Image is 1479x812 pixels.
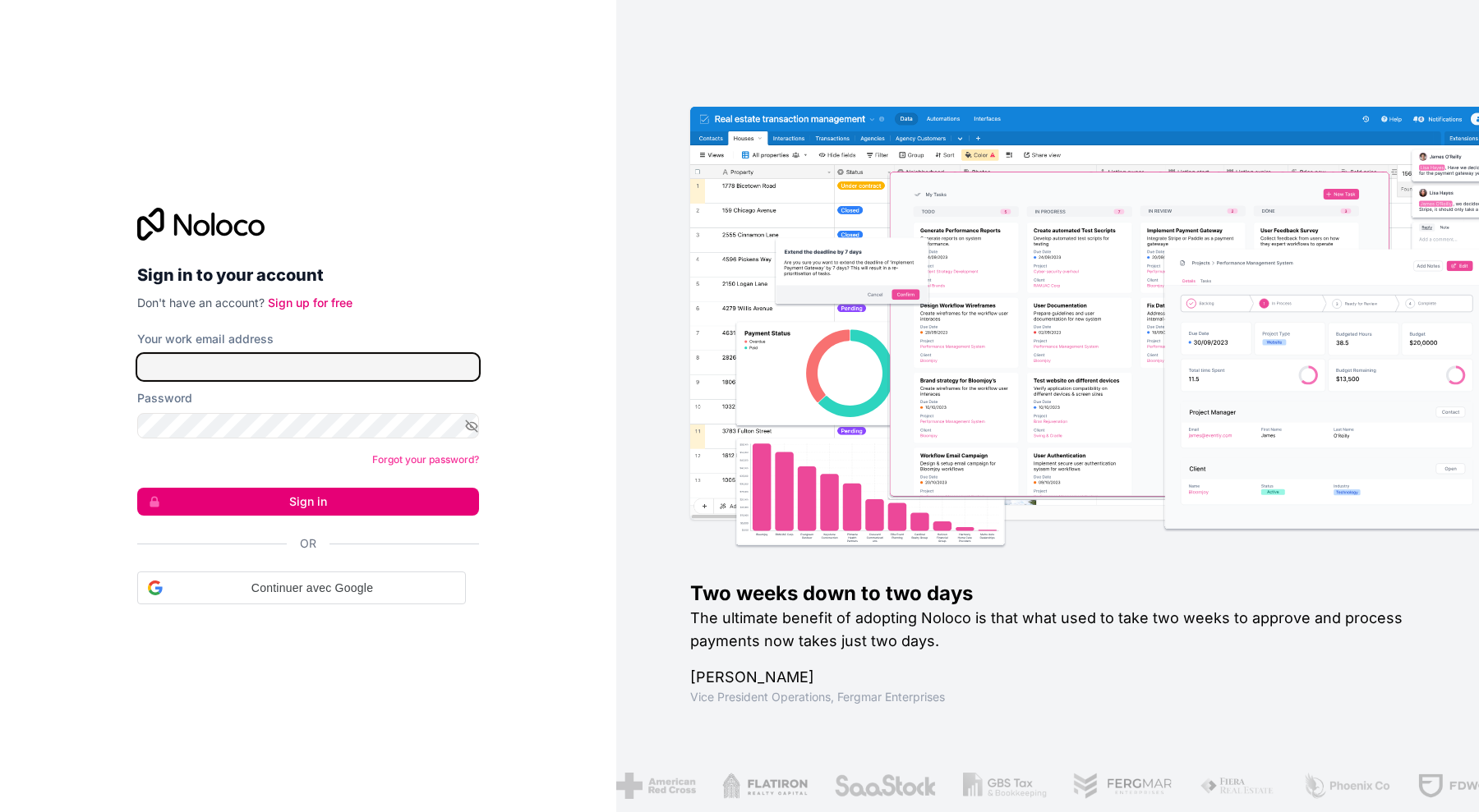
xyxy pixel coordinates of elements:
[721,773,807,799] img: /assets/flatiron-C8eUkumj.png
[137,296,265,310] span: Don't have an account?
[137,488,479,516] button: Sign in
[615,773,695,799] img: /assets/american-red-cross-BAupjrZR.png
[1302,773,1390,799] img: /assets/phoenix-BREaitsQ.png
[137,413,479,439] input: Password
[137,260,479,290] h2: Sign in to your account
[137,390,192,406] label: Password
[300,535,316,552] span: Or
[268,296,352,310] a: Sign up for free
[690,580,1426,607] h1: Two weeks down to two days
[833,773,937,799] img: /assets/saastock-C6Zbiodz.png
[690,607,1426,653] h2: The ultimate benefit of adopting Noloco is that what used to take two weeks to approve and proces...
[1199,773,1276,799] img: /assets/fiera-fwj2N5v4.png
[690,666,1426,689] h1: [PERSON_NAME]
[1072,773,1173,799] img: /assets/fergmar-CudnrXN5.png
[169,580,455,597] span: Continuer avec Google
[137,354,479,380] input: Email address
[962,773,1046,799] img: /assets/gbstax-C-GtDUiK.png
[372,453,479,466] a: Forgot your password?
[690,689,1426,705] h1: Vice President Operations , Fergmar Enterprises
[137,331,274,347] label: Your work email address
[137,571,466,604] div: Continuer avec Google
